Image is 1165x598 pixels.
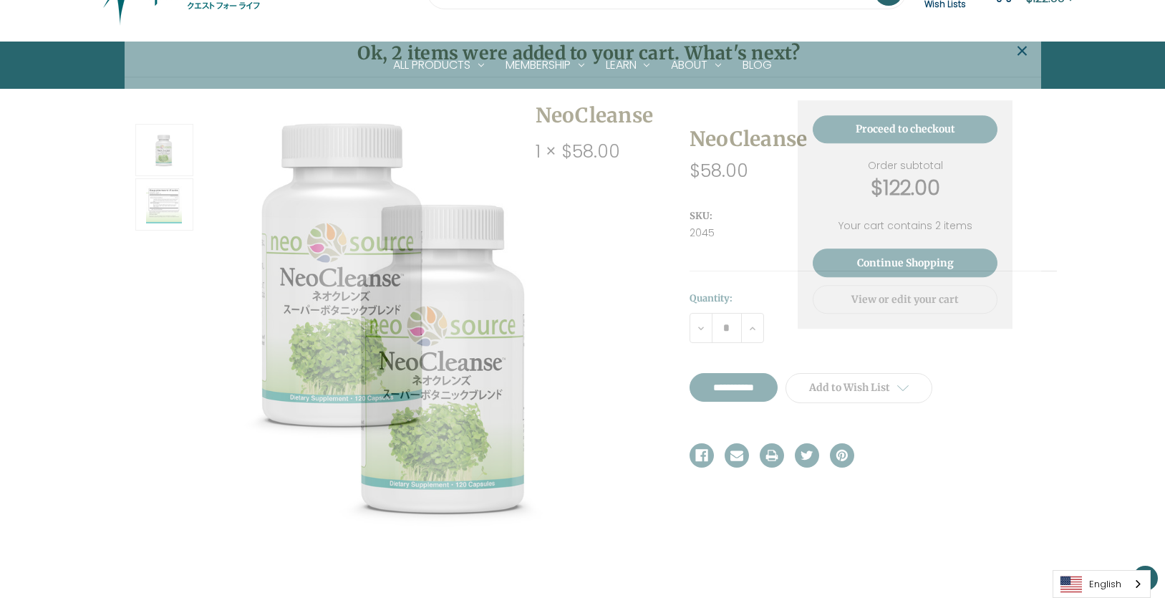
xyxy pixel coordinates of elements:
[1015,35,1029,67] span: ×
[1053,570,1151,598] aside: Language selected: English
[813,249,997,278] a: Continue Shopping
[813,115,997,144] a: Proceed to checkout
[1053,570,1151,598] div: Language
[813,174,997,204] strong: $122.00
[813,286,997,314] a: View or edit your cart
[535,138,782,165] div: 1 × $58.00
[147,40,1010,67] h1: Ok, 2 items were added to your cart. What's next?
[168,100,521,453] img: NeoCleanse
[535,100,782,130] h2: NeoCleanse
[813,159,997,204] div: Order subtotal
[1053,571,1150,597] a: English
[813,219,997,234] p: Your cart contains 2 items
